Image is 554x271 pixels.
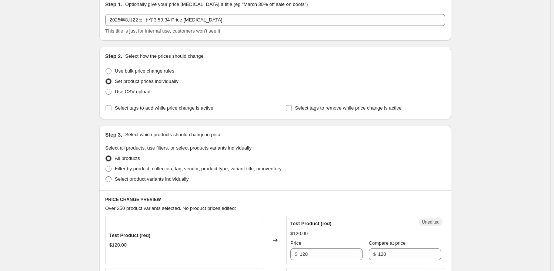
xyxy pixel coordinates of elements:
span: Use bulk price change rules [115,68,174,74]
span: All products [115,155,140,161]
span: Select tags to remove while price change is active [295,105,402,111]
span: $ [373,251,376,257]
h6: PRICE CHANGE PREVIEW [105,197,445,203]
span: Unedited [422,219,440,225]
p: Select which products should change in price [125,131,221,138]
h2: Step 1. [105,1,122,8]
span: Select product variants individually [115,176,188,182]
span: Set product prices individually [115,78,178,84]
span: Test Product (red) [109,232,150,238]
span: Price [290,240,301,246]
span: Use CSV upload [115,89,150,94]
h2: Step 2. [105,53,122,60]
span: Compare at price [369,240,406,246]
div: $120.00 [290,230,308,237]
p: Select how the prices should change [125,53,204,60]
input: 30% off holiday sale [105,14,445,26]
div: $120.00 [109,241,127,249]
p: Optionally give your price [MEDICAL_DATA] a title (eg "March 30% off sale on boots") [125,1,308,8]
span: Select tags to add while price change is active [115,105,213,111]
span: Select all products, use filters, or select products variants individually [105,145,251,151]
span: Test Product (red) [290,221,331,226]
span: Filter by product, collection, tag, vendor, product type, variant title, or inventory [115,166,281,171]
span: $ [295,251,297,257]
span: Over 250 product variants selected. No product prices edited: [105,205,236,211]
span: This title is just for internal use, customers won't see it [105,28,220,34]
h2: Step 3. [105,131,122,138]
